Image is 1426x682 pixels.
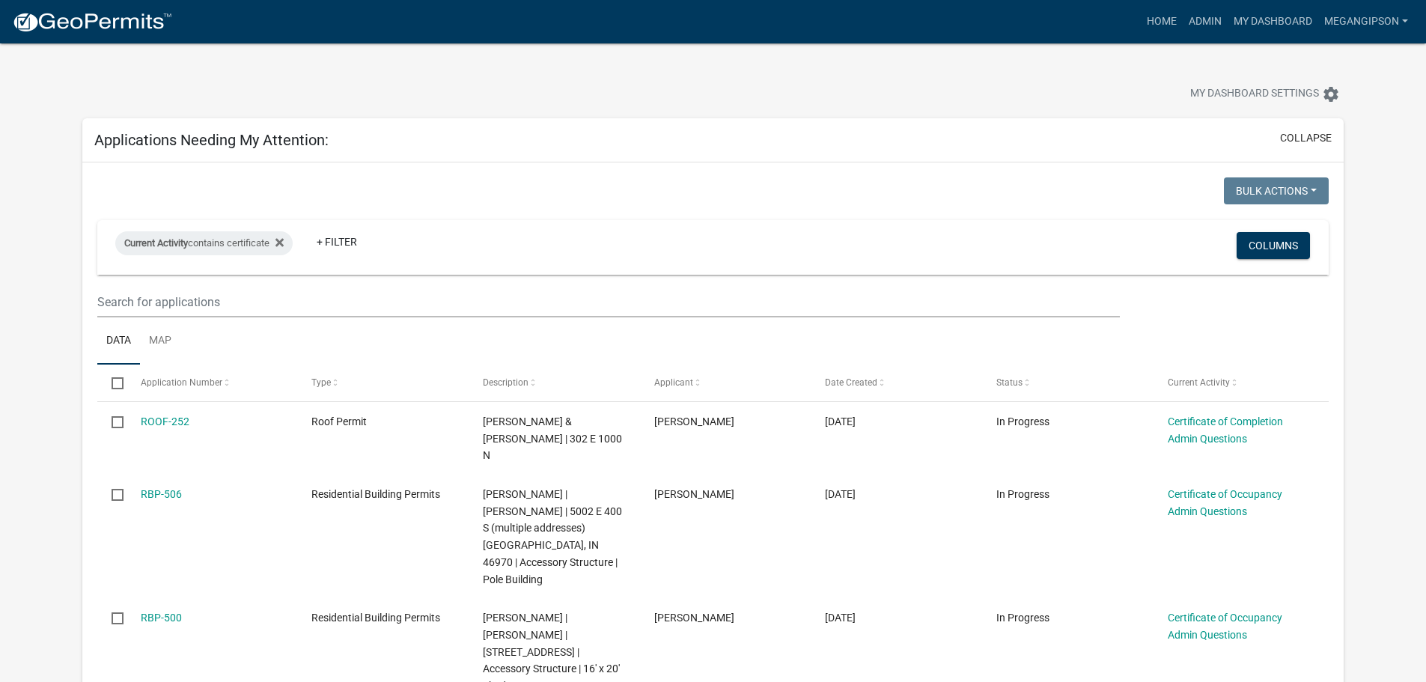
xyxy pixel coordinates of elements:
span: Current Activity [1168,377,1230,388]
span: 09/19/2025 [825,488,856,500]
span: Current Activity [124,237,188,249]
datatable-header-cell: Select [97,365,126,401]
datatable-header-cell: Application Number [127,365,298,401]
span: Residential Building Permits [311,488,440,500]
datatable-header-cell: Description [469,365,640,401]
span: Residential Building Permits [311,612,440,624]
a: RBP-506 [141,488,182,500]
a: Certificate of Occupancy Admin Questions [1168,488,1282,517]
span: Date Created [825,377,877,388]
input: Search for applications [97,287,1119,317]
span: Description [483,377,528,388]
i: settings [1322,85,1340,103]
a: ROOF-252 [141,415,189,427]
span: In Progress [996,488,1049,500]
span: In Progress [996,612,1049,624]
datatable-header-cell: Date Created [811,365,982,401]
span: Alvin Hedrick | Alvin Hedrick | 5002 E 400 S (multiple addresses) PERU, IN 46970 | Accessory Stru... [483,488,622,585]
a: + Filter [305,228,369,255]
span: Applicant [654,377,693,388]
span: Herbert Parsons [654,415,734,427]
a: My Dashboard [1228,7,1318,36]
a: Map [140,317,180,365]
span: 09/05/2025 [825,612,856,624]
datatable-header-cell: Current Activity [1154,365,1325,401]
span: William Burdine [654,612,734,624]
span: Application Number [141,377,222,388]
button: My Dashboard Settingssettings [1178,79,1352,109]
datatable-header-cell: Type [297,365,469,401]
datatable-header-cell: Applicant [640,365,811,401]
span: In Progress [996,415,1049,427]
button: Bulk Actions [1224,177,1329,204]
a: Certificate of Occupancy Admin Questions [1168,612,1282,641]
a: Home [1141,7,1183,36]
button: collapse [1280,130,1332,146]
span: Status [996,377,1023,388]
span: Alvin Hedrick [654,488,734,500]
span: Adam & Bethany Deeds | 302 E 1000 N [483,415,622,462]
span: Type [311,377,331,388]
a: Certificate of Completion Admin Questions [1168,415,1283,445]
button: Columns [1237,232,1310,259]
h5: Applications Needing My Attention: [94,131,329,149]
div: contains certificate [115,231,293,255]
a: megangipson [1318,7,1414,36]
datatable-header-cell: Status [982,365,1154,401]
span: My Dashboard Settings [1190,85,1319,103]
span: Roof Permit [311,415,367,427]
a: Admin [1183,7,1228,36]
span: 10/02/2025 [825,415,856,427]
a: RBP-500 [141,612,182,624]
a: Data [97,317,140,365]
